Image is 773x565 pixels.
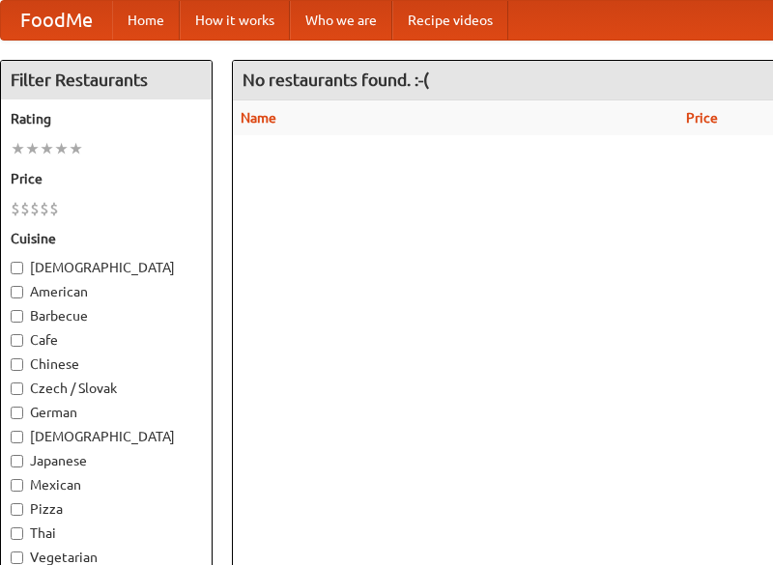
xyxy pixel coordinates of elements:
input: Japanese [11,455,23,467]
label: Cafe [11,330,202,350]
input: Barbecue [11,310,23,323]
label: Thai [11,523,202,543]
label: [DEMOGRAPHIC_DATA] [11,427,202,446]
li: ★ [69,138,83,159]
label: Barbecue [11,306,202,325]
input: Pizza [11,503,23,516]
label: Chinese [11,354,202,374]
input: Cafe [11,334,23,347]
a: FoodMe [1,1,112,40]
a: Recipe videos [392,1,508,40]
h5: Price [11,169,202,188]
label: German [11,403,202,422]
li: $ [11,198,20,219]
li: $ [40,198,49,219]
a: Price [686,110,718,126]
li: $ [20,198,30,219]
input: Thai [11,527,23,540]
li: ★ [40,138,54,159]
input: [DEMOGRAPHIC_DATA] [11,431,23,443]
h5: Rating [11,109,202,128]
a: How it works [180,1,290,40]
h4: Filter Restaurants [1,61,212,99]
input: Czech / Slovak [11,382,23,395]
ng-pluralize: No restaurants found. :-( [243,71,429,89]
label: Pizza [11,499,202,519]
input: German [11,407,23,419]
input: Vegetarian [11,551,23,564]
li: $ [30,198,40,219]
label: Japanese [11,451,202,470]
label: American [11,282,202,301]
li: ★ [54,138,69,159]
input: Chinese [11,358,23,371]
li: $ [49,198,59,219]
label: Czech / Slovak [11,379,202,398]
li: ★ [25,138,40,159]
li: ★ [11,138,25,159]
input: Mexican [11,479,23,492]
input: American [11,286,23,298]
a: Home [112,1,180,40]
a: Who we are [290,1,392,40]
input: [DEMOGRAPHIC_DATA] [11,262,23,274]
a: Name [241,110,276,126]
h5: Cuisine [11,229,202,248]
label: Mexican [11,475,202,494]
label: [DEMOGRAPHIC_DATA] [11,258,202,277]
